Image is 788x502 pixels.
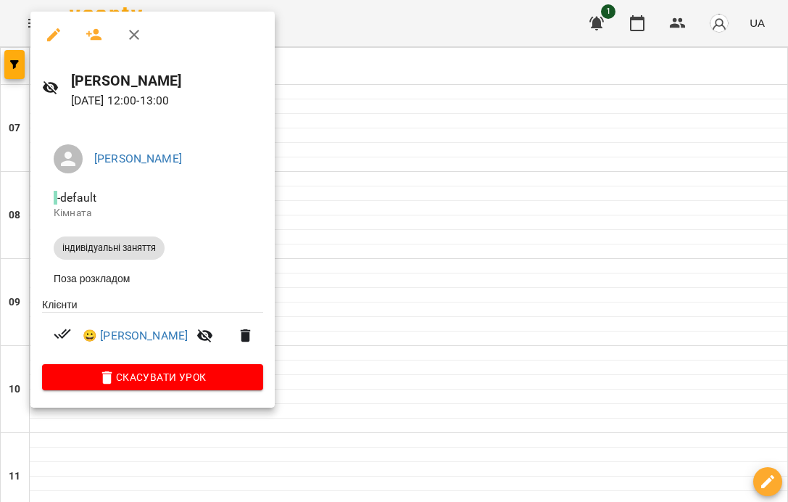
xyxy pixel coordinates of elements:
[54,191,99,205] span: - default
[42,297,263,365] ul: Клієнти
[54,206,252,221] p: Кімната
[42,364,263,390] button: Скасувати Урок
[71,70,263,92] h6: [PERSON_NAME]
[42,266,263,292] li: Поза розкладом
[94,152,182,165] a: [PERSON_NAME]
[71,92,263,110] p: [DATE] 12:00 - 13:00
[83,327,188,345] a: 😀 [PERSON_NAME]
[54,325,71,342] svg: Візит сплачено
[54,369,252,386] span: Скасувати Урок
[54,242,165,255] span: індивідуальні заняття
